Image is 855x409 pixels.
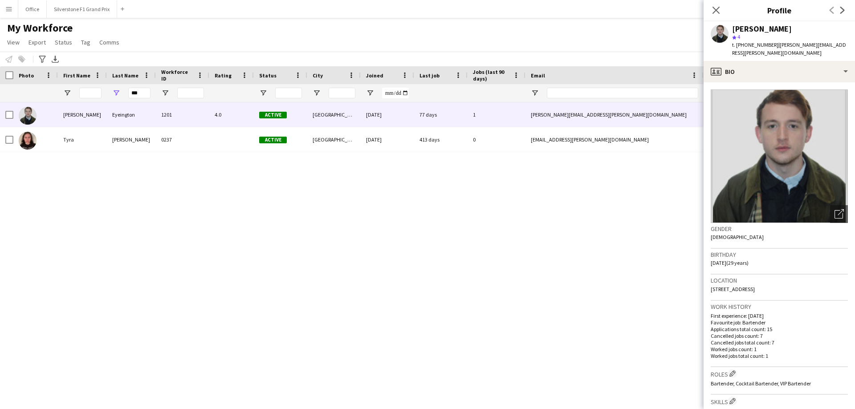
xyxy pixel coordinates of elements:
[259,89,267,97] button: Open Filter Menu
[704,4,855,16] h3: Profile
[209,102,254,127] div: 4.0
[732,41,778,48] span: t. [PHONE_NUMBER]
[468,102,525,127] div: 1
[711,234,764,240] span: [DEMOGRAPHIC_DATA]
[28,38,46,46] span: Export
[711,332,848,339] p: Cancelled jobs count: 7
[732,41,846,56] span: | [PERSON_NAME][EMAIL_ADDRESS][PERSON_NAME][DOMAIN_NAME]
[414,102,468,127] div: 77 days
[419,72,440,79] span: Last job
[313,89,321,97] button: Open Filter Menu
[711,312,848,319] p: First experience: [DATE]
[711,369,848,378] h3: Roles
[81,38,90,46] span: Tag
[382,88,409,98] input: Joined Filter Input
[307,102,361,127] div: [GEOGRAPHIC_DATA]
[547,88,698,98] input: Email Filter Input
[732,25,792,33] div: [PERSON_NAME]
[161,69,193,82] span: Workforce ID
[63,89,71,97] button: Open Filter Menu
[711,380,811,387] span: Bartender, Cocktail Bartender, VIP Bartender
[711,346,848,352] p: Worked jobs count: 1
[19,107,37,125] img: Thomas Eyeington
[307,127,361,152] div: [GEOGRAPHIC_DATA]
[215,72,232,79] span: Rating
[259,112,287,118] span: Active
[704,61,855,82] div: Bio
[37,54,48,65] app-action-btn: Advanced filters
[711,319,848,326] p: Favourite job: Bartender
[259,137,287,143] span: Active
[47,0,117,18] button: Silverstone F1 Grand Prix
[18,0,47,18] button: Office
[55,38,72,46] span: Status
[711,276,848,284] h3: Location
[737,33,740,40] span: 4
[156,127,209,152] div: 0237
[414,127,468,152] div: 413 days
[531,89,539,97] button: Open Filter Menu
[711,303,848,311] h3: Work history
[177,88,204,98] input: Workforce ID Filter Input
[711,259,749,266] span: [DATE] (29 years)
[531,72,545,79] span: Email
[329,88,355,98] input: City Filter Input
[830,205,848,223] div: Open photos pop-in
[7,38,20,46] span: View
[96,36,123,48] a: Comms
[19,72,34,79] span: Photo
[4,36,23,48] a: View
[313,72,323,79] span: City
[711,286,755,292] span: [STREET_ADDRESS]
[361,102,414,127] div: [DATE]
[711,339,848,346] p: Cancelled jobs total count: 7
[79,88,102,98] input: First Name Filter Input
[99,38,119,46] span: Comms
[161,89,169,97] button: Open Filter Menu
[259,72,277,79] span: Status
[366,72,383,79] span: Joined
[711,251,848,259] h3: Birthday
[112,89,120,97] button: Open Filter Menu
[58,102,107,127] div: [PERSON_NAME]
[361,127,414,152] div: [DATE]
[711,326,848,332] p: Applications total count: 15
[58,127,107,152] div: Tyra
[711,225,848,233] h3: Gender
[112,72,138,79] span: Last Name
[107,102,156,127] div: Eyeington
[51,36,76,48] a: Status
[525,127,704,152] div: [EMAIL_ADDRESS][PERSON_NAME][DOMAIN_NAME]
[468,127,525,152] div: 0
[7,21,73,35] span: My Workforce
[107,127,156,152] div: [PERSON_NAME]
[525,102,704,127] div: [PERSON_NAME][EMAIL_ADDRESS][PERSON_NAME][DOMAIN_NAME]
[63,72,90,79] span: First Name
[711,89,848,223] img: Crew avatar or photo
[711,352,848,359] p: Worked jobs total count: 1
[77,36,94,48] a: Tag
[19,132,37,150] img: Tyra Meyer
[711,397,848,406] h3: Skills
[50,54,61,65] app-action-btn: Export XLSX
[25,36,49,48] a: Export
[275,88,302,98] input: Status Filter Input
[156,102,209,127] div: 1201
[366,89,374,97] button: Open Filter Menu
[473,69,509,82] span: Jobs (last 90 days)
[128,88,151,98] input: Last Name Filter Input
